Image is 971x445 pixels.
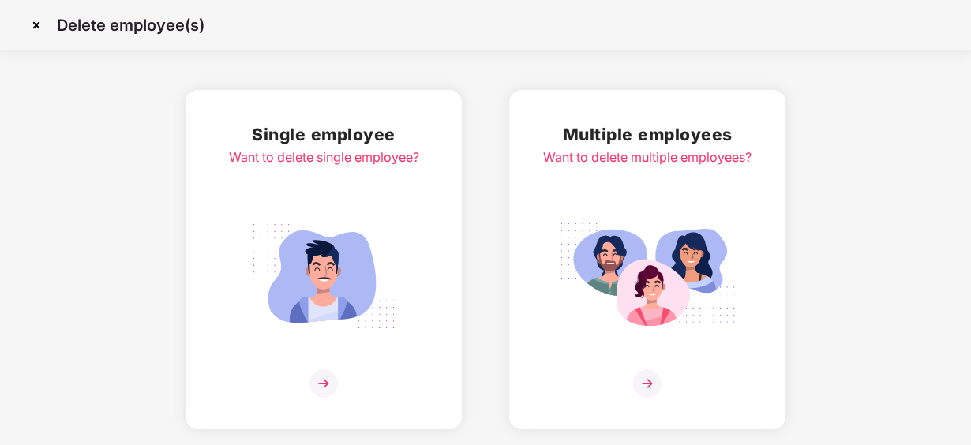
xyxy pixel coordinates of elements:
[24,13,49,38] img: svg+xml;base64,PHN2ZyBpZD0iQ3Jvc3MtMzJ4MzIiIHhtbG5zPSJodHRwOi8vd3d3LnczLm9yZy8yMDAwL3N2ZyIgd2lkdG...
[235,215,412,338] img: svg+xml;base64,PHN2ZyB4bWxucz0iaHR0cDovL3d3dy53My5vcmcvMjAwMC9zdmciIGlkPSJTaW5nbGVfZW1wbG95ZWUiIH...
[229,148,419,167] div: Want to delete single employee?
[543,148,752,167] div: Want to delete multiple employees?
[57,16,204,35] p: Delete employee(s)
[559,215,736,338] img: svg+xml;base64,PHN2ZyB4bWxucz0iaHR0cDovL3d3dy53My5vcmcvMjAwMC9zdmciIGlkPSJNdWx0aXBsZV9lbXBsb3llZS...
[543,122,752,148] h2: Multiple employees
[309,369,338,398] img: svg+xml;base64,PHN2ZyB4bWxucz0iaHR0cDovL3d3dy53My5vcmcvMjAwMC9zdmciIHdpZHRoPSIzNiIgaGVpZ2h0PSIzNi...
[229,122,419,148] h2: Single employee
[633,369,662,398] img: svg+xml;base64,PHN2ZyB4bWxucz0iaHR0cDovL3d3dy53My5vcmcvMjAwMC9zdmciIHdpZHRoPSIzNiIgaGVpZ2h0PSIzNi...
